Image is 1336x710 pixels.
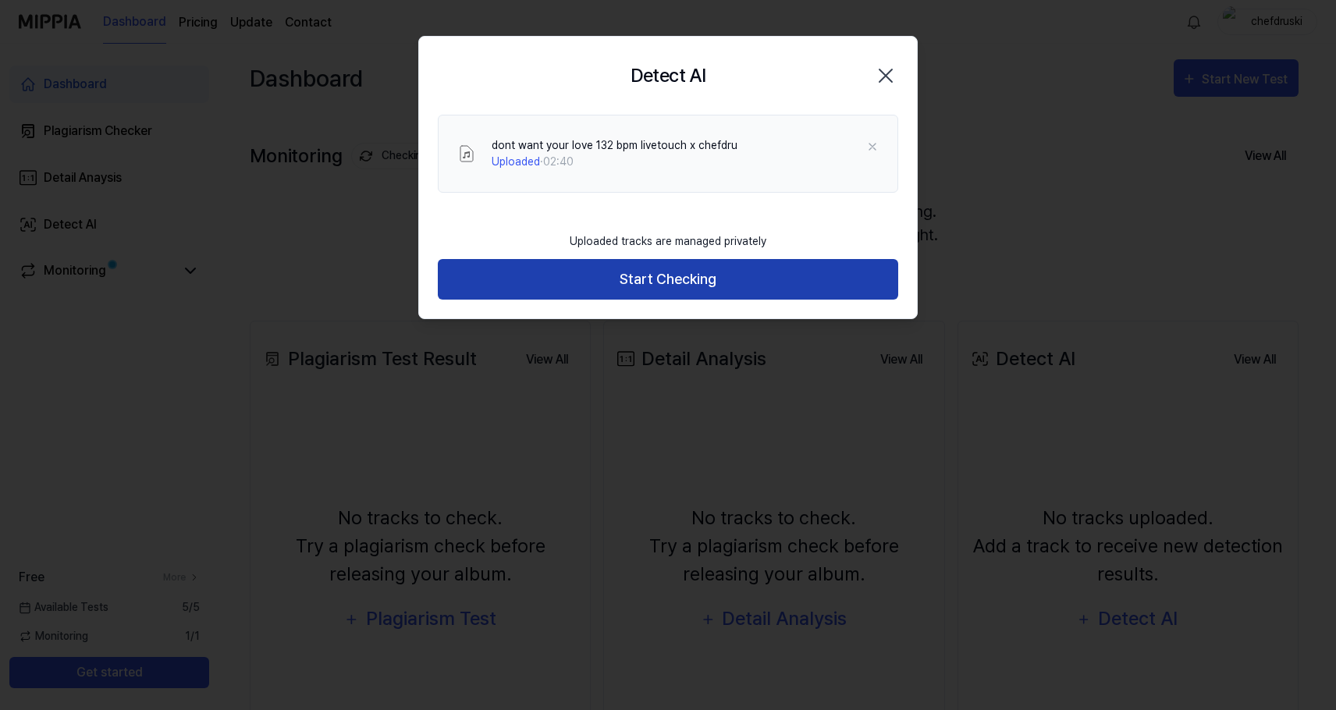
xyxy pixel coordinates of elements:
img: File Select [457,144,476,163]
h2: Detect AI [631,62,706,90]
span: Uploaded [492,155,540,168]
div: Uploaded tracks are managed privately [560,224,776,259]
div: dont want your love 132 bpm livetouch x chefdru [492,137,737,154]
div: · 02:40 [492,154,737,170]
button: Start Checking [438,259,898,300]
